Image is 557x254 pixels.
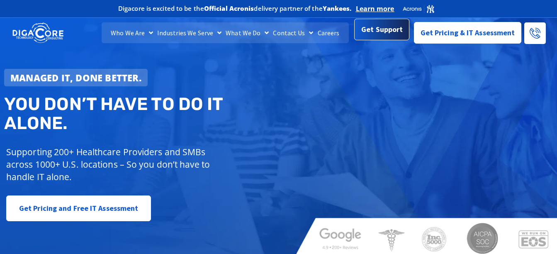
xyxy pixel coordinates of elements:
[271,22,315,43] a: Contact Us
[204,4,254,12] b: Official Acronis
[4,69,148,86] a: Managed IT, done better.
[361,21,403,38] span: Get Support
[109,22,155,43] a: Who We Are
[12,22,63,44] img: DigaCore Technology Consulting
[414,22,522,44] a: Get Pricing & IT Assessment
[6,146,234,183] p: Supporting 200+ Healthcare Providers and SMBs across 1000+ U.S. locations – So you don’t have to ...
[6,195,151,221] a: Get Pricing and Free IT Assessment
[402,4,435,14] img: Acronis
[4,95,285,133] h2: You don’t have to do IT alone.
[316,22,342,43] a: Careers
[10,71,141,84] strong: Managed IT, done better.
[356,5,394,13] a: Learn more
[118,5,352,12] h2: Digacore is excited to be the delivery partner of the
[323,4,352,12] b: Yankees.
[155,22,224,43] a: Industries We Serve
[224,22,271,43] a: What We Do
[354,19,409,40] a: Get Support
[19,200,138,217] span: Get Pricing and Free IT Assessment
[421,24,515,41] span: Get Pricing & IT Assessment
[102,22,349,43] nav: Menu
